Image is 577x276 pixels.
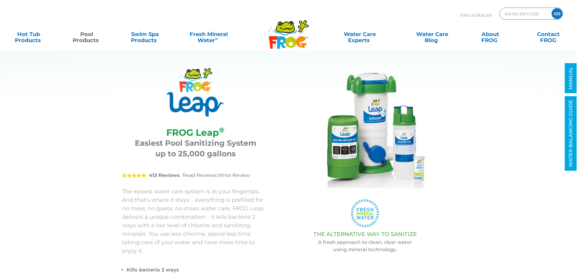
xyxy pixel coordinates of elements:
a: MANUAL [565,63,577,93]
a: Read Reviews [183,172,217,178]
input: GO [552,8,562,19]
h2: FROG Leap [130,127,261,138]
a: Fresh MineralWater∞ [180,28,237,40]
a: PoolProducts [64,28,109,40]
img: Frog Products Logo [265,12,312,49]
p: Find A Dealer [460,8,492,23]
div: | [122,164,269,187]
img: Product Logo [167,68,224,117]
a: ContactFROG [526,28,571,40]
li: Kills bacteria 2 ways [127,266,269,274]
p: The easiest water care system is at your fingertips. And that’s where it stays – everything is pr... [122,187,269,255]
a: Swim SpaProducts [122,28,167,40]
strong: 413 Reviews [149,172,180,178]
a: Hot TubProducts [6,28,51,40]
span: 5 [122,173,146,178]
sup: ∞ [215,36,218,41]
a: WATER BALANCING GUIDE [565,96,577,171]
a: Water CareExperts [323,28,396,40]
p: A fresh approach to clean, clear water using mineral technology. [284,239,446,253]
sup: ® [219,126,224,134]
h3: Easiest Pool Sanitizing System up to 25,000 gallons [130,138,261,159]
a: Write Review [218,172,250,178]
a: Water CareBlog [410,28,455,40]
a: AboutFROG [468,28,513,40]
h3: THE ALTERNATIVE WAY TO SANITIZE [284,231,446,237]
